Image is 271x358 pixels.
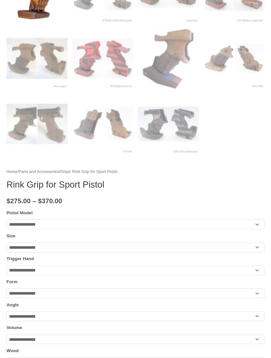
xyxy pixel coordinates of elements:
[72,93,133,154] img: Rink Grip for Sport Pistol - Image 10
[6,325,22,330] label: Volume
[38,197,42,205] span: $
[6,168,265,176] nav: Breadcrumb
[6,93,68,154] img: Rink Grip for Sport Pistol - Image 9
[6,28,68,89] img: Rink Grip for Sport Pistol - Image 5
[6,302,19,307] label: Angle
[6,197,31,205] bdi: 275.00
[6,233,15,238] label: Size
[32,197,36,205] span: –
[38,197,62,205] bdi: 370.00
[6,169,18,174] a: Home
[6,256,34,261] label: Trigger Hand
[6,348,19,353] label: Wood
[19,169,59,174] a: Parts and Accessories
[138,28,199,89] img: Rink Grip for Sport Pistol - Image 7
[60,169,70,174] a: Grips
[203,28,265,89] img: Rink Sport Pistol Grip
[6,210,33,215] label: Pistol Model
[138,93,199,154] img: Rink Grip for Sport Pistol - Image 11
[6,197,10,205] span: $
[6,279,18,284] label: Form
[6,179,265,190] h1: Rink Grip for Sport Pistol
[72,28,133,89] img: Rink Grip for Sport Pistol - Image 6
